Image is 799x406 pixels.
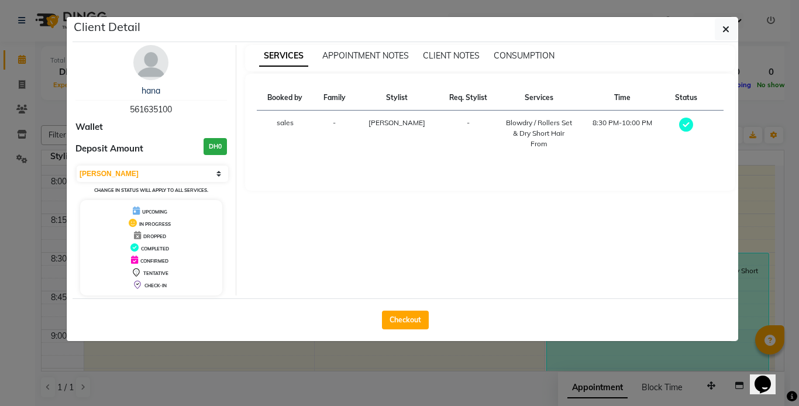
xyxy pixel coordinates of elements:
span: [PERSON_NAME] [368,118,425,127]
th: Req. Stylist [438,85,498,111]
span: UPCOMING [142,209,167,215]
th: Services [498,85,580,111]
h5: Client Detail [74,18,140,36]
button: Checkout [382,311,429,329]
h3: DH0 [204,138,227,155]
img: avatar [133,45,168,80]
span: Deposit Amount [75,142,143,156]
span: CLIENT NOTES [423,50,480,61]
span: Wallet [75,121,103,134]
td: 8:30 PM-10:00 PM [580,111,665,157]
span: CONFIRMED [140,258,168,264]
span: CONSUMPTION [494,50,555,61]
small: Change in status will apply to all services. [94,187,208,193]
iframe: chat widget [750,359,787,394]
td: sales [257,111,314,157]
th: Status [665,85,707,111]
span: 561635100 [130,104,172,115]
span: CHECK-IN [144,283,167,288]
span: DROPPED [143,233,166,239]
th: Time [580,85,665,111]
th: Family [314,85,356,111]
span: TENTATIVE [143,270,168,276]
span: SERVICES [259,46,308,67]
span: COMPLETED [141,246,169,252]
span: IN PROGRESS [139,221,171,227]
td: - [314,111,356,157]
td: - [438,111,498,157]
th: Booked by [257,85,314,111]
div: Blowdry / Rollers Set & Dry Short Hair From [505,118,573,149]
th: Stylist [356,85,438,111]
span: APPOINTMENT NOTES [322,50,409,61]
a: hana [142,85,160,96]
